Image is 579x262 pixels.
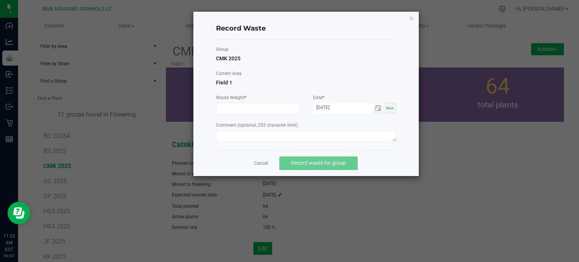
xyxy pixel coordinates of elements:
[373,103,384,113] span: Toggle calendar
[313,94,396,101] label: Date
[216,55,240,61] span: CMK 2025
[386,106,394,110] span: Now
[8,202,30,224] iframe: Resource center
[216,70,396,77] label: Current Area
[216,24,396,34] h4: Record Waste
[313,103,373,112] input: Date
[216,122,396,129] label: Comment (optional, 255 character limit)
[254,160,268,167] a: Cancel
[291,160,346,166] span: Record waste for group
[279,156,358,170] button: Record waste for group
[216,94,299,101] label: Waste Weight
[216,80,232,86] span: Field 1
[216,46,396,53] label: Group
